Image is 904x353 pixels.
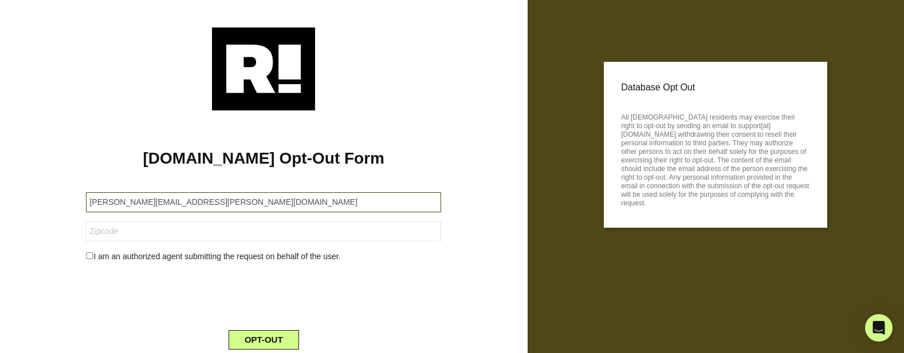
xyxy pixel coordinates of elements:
[865,314,893,342] div: Open Intercom Messenger
[621,110,810,208] p: All [DEMOGRAPHIC_DATA] residents may exercise their right to opt-out by sending an email to suppo...
[17,149,510,168] h1: [DOMAIN_NAME] Opt-Out Form
[86,221,441,241] input: Zipcode
[176,272,351,316] iframe: reCAPTCHA
[86,192,441,212] input: Email Address
[212,27,315,110] img: Retention.com
[621,79,810,96] p: Database Opt Out
[77,251,450,263] div: I am an authorized agent submitting the request on behalf of the user.
[229,330,299,350] button: OPT-OUT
